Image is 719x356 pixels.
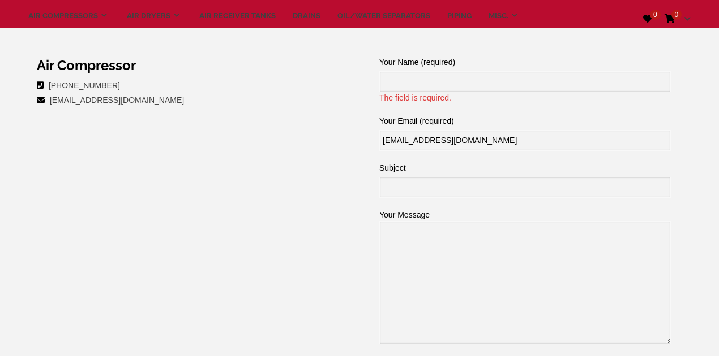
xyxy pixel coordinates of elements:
a: Piping [447,10,472,21]
h3: Air Compressor [37,57,351,74]
label: Your Message [379,209,671,348]
input: Your Email (required) [379,130,671,151]
label: Your Name (required) [379,57,671,104]
textarea: Your Message [379,221,671,344]
span: 0 [650,10,661,20]
label: Subject [379,162,671,198]
a: Oil/Water Separators [337,10,430,21]
a: 0 [643,14,652,24]
input: Your Name (required) [379,71,671,92]
label: Your Email (required) [379,115,671,151]
input: Subject [379,177,671,198]
a: Air Dryers [127,10,182,21]
a: [PHONE_NUMBER] [49,81,120,90]
a: Drains [293,10,320,21]
a: Misc. [489,10,520,21]
a: [EMAIL_ADDRESS][DOMAIN_NAME] [50,95,184,105]
a: Air Compressors [28,10,110,21]
a: Air Receiver Tanks [199,10,276,21]
span: The field is required. [379,92,671,104]
span: 0 [671,10,682,20]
